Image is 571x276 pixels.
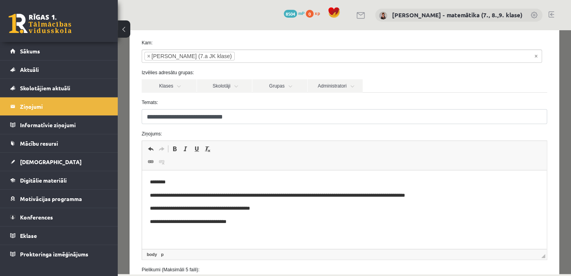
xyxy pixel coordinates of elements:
[42,221,47,228] a: p elements
[10,245,108,263] a: Proktoringa izmēģinājums
[27,113,38,124] a: Atcelt (vadīšanas taustiņš+Z)
[73,113,84,124] a: Pasvītrojums (vadīšanas taustiņš+U)
[10,227,108,245] a: Eklase
[298,10,305,16] span: mP
[20,84,70,91] span: Skolotājiem aktuāli
[51,113,62,124] a: Treknraksts (vadīšanas taustiņš+B)
[9,14,71,33] a: Rīgas 1. Tālmācības vidusskola
[29,22,33,30] span: ×
[379,12,387,20] img: Irēna Roze - matemātika (7., 8.,9. klase)
[18,236,435,243] label: Pielikumi (Maksimāli 5 faili):
[20,116,108,134] legend: Informatīvie ziņojumi
[10,153,108,171] a: [DEMOGRAPHIC_DATA]
[18,9,435,16] label: Kam:
[392,11,522,19] a: [PERSON_NAME] - matemātika (7., 8.,9. klase)
[38,113,49,124] a: Atkārtot (vadīšanas taustiņš+Y)
[20,48,40,55] span: Sākums
[84,113,95,124] a: Noņemt stilus
[10,134,108,152] a: Mācību resursi
[417,22,420,30] span: Noņemt visus vienumus
[38,126,49,137] a: Atsaistīt
[306,10,324,16] a: 0 xp
[306,10,314,18] span: 0
[10,116,108,134] a: Informatīvie ziņojumi
[20,97,108,115] legend: Ziņojumi
[18,100,435,107] label: Ziņojums:
[18,69,435,76] label: Temats:
[27,126,38,137] a: Saite (vadīšanas taustiņš+K)
[20,177,67,184] span: Digitālie materiāli
[20,214,53,221] span: Konferences
[10,97,108,115] a: Ziņojumi
[284,10,297,18] span: 8504
[135,49,190,62] a: Grupas
[79,49,134,62] a: Skolotāji
[10,60,108,79] a: Aktuāli
[10,190,108,208] a: Motivācijas programma
[27,22,117,30] li: Rinalds Štromanis (7.a JK klase)
[190,49,245,62] a: Administratori
[62,113,73,124] a: Slīpraksts (vadīšanas taustiņš+I)
[18,39,435,46] label: Izvēlies adresātu grupas:
[20,195,82,202] span: Motivācijas programma
[20,66,39,73] span: Aktuāli
[315,10,320,16] span: xp
[10,79,108,97] a: Skolotājiem aktuāli
[20,232,37,239] span: Eklase
[27,221,41,228] a: body elements
[24,140,429,219] iframe: Bagātinātā teksta redaktors, wiswyg-editor-47433885551780-1760532582-745
[20,140,58,147] span: Mācību resursi
[284,10,305,16] a: 8504 mP
[423,224,427,228] span: Mērogot
[10,42,108,60] a: Sākums
[24,49,79,62] a: Klases
[10,171,108,189] a: Digitālie materiāli
[20,158,82,165] span: [DEMOGRAPHIC_DATA]
[20,250,88,258] span: Proktoringa izmēģinājums
[10,208,108,226] a: Konferences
